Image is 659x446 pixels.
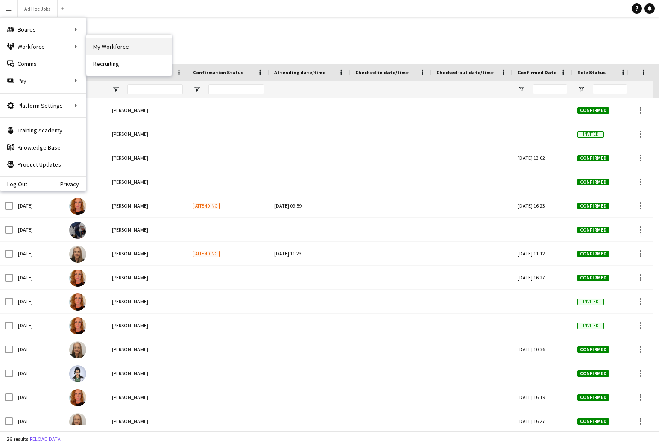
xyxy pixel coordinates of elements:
[112,179,148,185] span: [PERSON_NAME]
[274,194,345,217] div: [DATE] 09:59
[577,346,609,353] span: Confirmed
[112,394,148,400] span: [PERSON_NAME]
[193,69,243,76] span: Confirmation Status
[274,69,325,76] span: Attending date/time
[13,361,64,385] div: [DATE]
[0,139,86,156] a: Knowledge Base
[69,293,86,311] img: Alice Skipper
[13,385,64,409] div: [DATE]
[193,85,201,93] button: Open Filter Menu
[69,389,86,406] img: Alice Skipper
[577,107,609,114] span: Confirmed
[112,155,148,161] span: [PERSON_NAME]
[577,394,609,401] span: Confirmed
[0,122,86,139] a: Training Academy
[513,409,572,433] div: [DATE] 16:27
[112,274,148,281] span: [PERSON_NAME]
[577,179,609,185] span: Confirmed
[0,21,86,38] div: Boards
[69,246,86,263] img: Kelly Pearson
[69,341,86,358] img: Kelly Pearson
[577,227,609,233] span: Confirmed
[69,413,86,430] img: Kelly Pearson
[18,0,58,17] button: Ad Hoc Jobs
[193,203,220,209] span: Attending
[518,69,556,76] span: Confirmed Date
[69,222,86,239] img: Ororo Monroe
[577,299,604,305] span: Invited
[13,337,64,361] div: [DATE]
[513,194,572,217] div: [DATE] 16:23
[593,84,627,94] input: Role Status Filter Input
[577,69,606,76] span: Role Status
[112,346,148,352] span: [PERSON_NAME]
[513,146,572,170] div: [DATE] 13:02
[0,55,86,72] a: Comms
[0,97,86,114] div: Platform Settings
[13,194,64,217] div: [DATE]
[577,275,609,281] span: Confirmed
[577,418,609,425] span: Confirmed
[0,156,86,173] a: Product Updates
[0,38,86,55] div: Workforce
[13,242,64,265] div: [DATE]
[13,290,64,313] div: [DATE]
[127,84,183,94] input: Name Filter Input
[13,409,64,433] div: [DATE]
[577,203,609,209] span: Confirmed
[513,385,572,409] div: [DATE] 16:19
[436,69,494,76] span: Checked-out date/time
[13,266,64,289] div: [DATE]
[69,198,86,215] img: Alice Skipper
[274,242,345,265] div: [DATE] 11:23
[69,317,86,334] img: Alice Skipper
[13,314,64,337] div: [DATE]
[60,181,86,188] a: Privacy
[0,72,86,89] div: Pay
[577,251,609,257] span: Confirmed
[112,250,148,257] span: [PERSON_NAME]
[86,38,172,55] a: My Workforce
[518,85,525,93] button: Open Filter Menu
[533,84,567,94] input: Confirmed Date Filter Input
[513,242,572,265] div: [DATE] 11:12
[112,298,148,305] span: [PERSON_NAME]
[193,251,220,257] span: Attending
[112,322,148,329] span: [PERSON_NAME]
[112,85,120,93] button: Open Filter Menu
[112,370,148,376] span: [PERSON_NAME]
[577,131,604,138] span: Invited
[577,85,585,93] button: Open Filter Menu
[69,365,86,382] img: Diana Prince
[0,181,27,188] a: Log Out
[112,226,148,233] span: [PERSON_NAME]
[577,323,604,329] span: Invited
[112,131,148,137] span: [PERSON_NAME]
[355,69,409,76] span: Checked-in date/time
[112,107,148,113] span: [PERSON_NAME]
[208,84,264,94] input: Confirmation Status Filter Input
[69,270,86,287] img: Alice Skipper
[513,266,572,289] div: [DATE] 16:27
[112,202,148,209] span: [PERSON_NAME]
[112,418,148,424] span: [PERSON_NAME]
[13,218,64,241] div: [DATE]
[513,337,572,361] div: [DATE] 10:36
[577,370,609,377] span: Confirmed
[86,55,172,72] a: Recruiting
[577,155,609,161] span: Confirmed
[28,434,62,444] button: Reload data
